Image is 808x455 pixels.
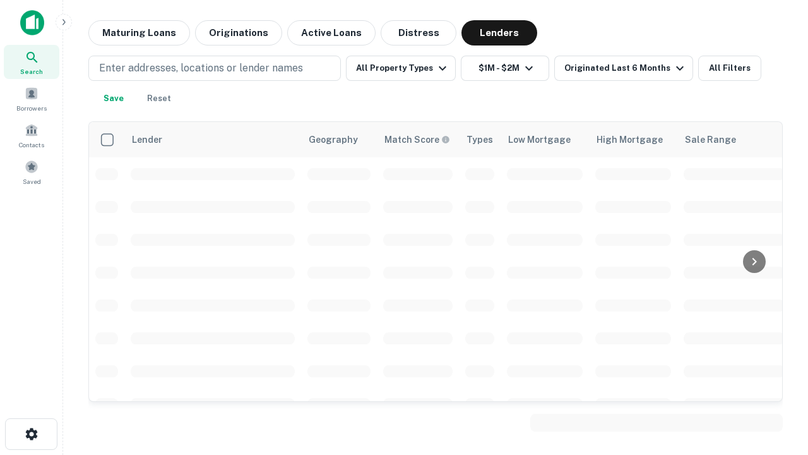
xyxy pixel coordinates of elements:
th: Sale Range [677,122,791,157]
button: All Property Types [346,56,456,81]
span: Borrowers [16,103,47,113]
button: $1M - $2M [461,56,549,81]
span: Search [20,66,43,76]
a: Search [4,45,59,79]
button: Active Loans [287,20,376,45]
p: Enter addresses, locations or lender names [99,61,303,76]
button: Enter addresses, locations or lender names [88,56,341,81]
div: High Mortgage [597,132,663,147]
th: Low Mortgage [501,122,589,157]
a: Contacts [4,118,59,152]
th: Capitalize uses an advanced AI algorithm to match your search with the best lender. The match sco... [377,122,459,157]
a: Saved [4,155,59,189]
span: Contacts [19,140,44,150]
h6: Match Score [384,133,448,147]
button: Reset [139,86,179,111]
div: Capitalize uses an advanced AI algorithm to match your search with the best lender. The match sco... [384,133,450,147]
span: Saved [23,176,41,186]
div: Geography [309,132,358,147]
th: Lender [124,122,301,157]
iframe: Chat Widget [745,354,808,415]
div: Lender [132,132,162,147]
a: Borrowers [4,82,59,116]
th: High Mortgage [589,122,677,157]
button: Originated Last 6 Months [554,56,693,81]
button: All Filters [698,56,761,81]
div: Types [466,132,493,147]
img: capitalize-icon.png [20,10,44,35]
th: Types [459,122,501,157]
button: Save your search to get updates of matches that match your search criteria. [93,86,134,111]
button: Maturing Loans [88,20,190,45]
button: Originations [195,20,282,45]
div: Sale Range [685,132,736,147]
button: Lenders [461,20,537,45]
th: Geography [301,122,377,157]
div: Low Mortgage [508,132,571,147]
div: Originated Last 6 Months [564,61,687,76]
button: Distress [381,20,456,45]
